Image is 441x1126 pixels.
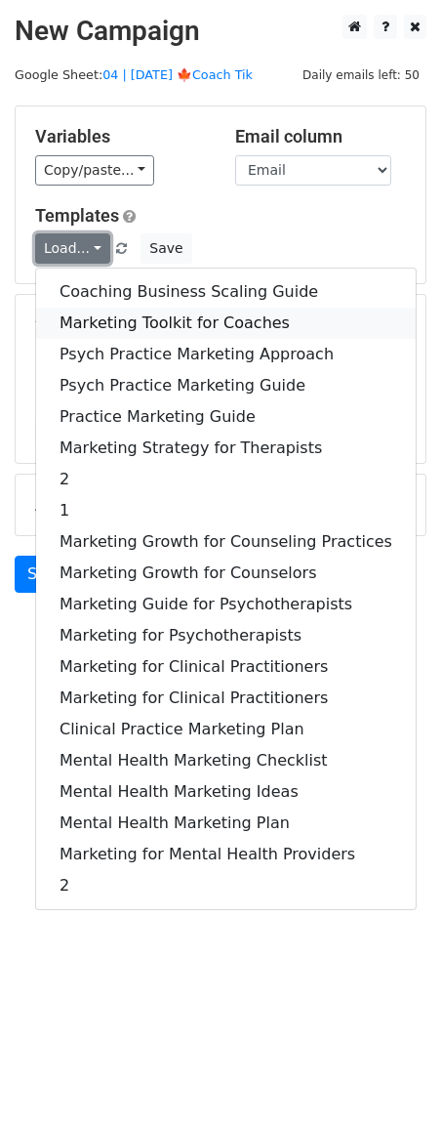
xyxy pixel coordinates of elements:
[296,64,426,86] span: Daily emails left: 50
[36,745,416,776] a: Mental Health Marketing Checklist
[36,808,416,839] a: Mental Health Marketing Plan
[36,433,416,464] a: Marketing Strategy for Therapists
[140,233,191,264] button: Save
[36,558,416,589] a: Marketing Growth for Counselors
[36,276,416,308] a: Coaching Business Scaling Guide
[36,339,416,370] a: Psych Practice Marketing Approach
[235,126,406,147] h5: Email column
[36,870,416,901] a: 2
[36,589,416,620] a: Marketing Guide for Psychotherapists
[36,776,416,808] a: Mental Health Marketing Ideas
[36,308,416,339] a: Marketing Toolkit for Coaches
[35,233,110,264] a: Load...
[102,67,253,82] a: 04 | [DATE] 🍁Coach Tik
[36,401,416,433] a: Practice Marketing Guide
[36,714,416,745] a: Clinical Practice Marketing Plan
[35,126,206,147] h5: Variables
[35,155,154,186] a: Copy/paste...
[36,464,416,495] a: 2
[343,1032,441,1126] iframe: Chat Widget
[296,67,426,82] a: Daily emails left: 50
[15,15,426,48] h2: New Campaign
[36,620,416,651] a: Marketing for Psychotherapists
[15,556,79,593] a: Send
[15,67,253,82] small: Google Sheet:
[36,495,416,526] a: 1
[36,683,416,714] a: Marketing for Clinical Practitioners
[36,370,416,401] a: Psych Practice Marketing Guide
[35,205,119,226] a: Templates
[36,651,416,683] a: Marketing for Clinical Practitioners
[36,839,416,870] a: Marketing for Mental Health Providers
[36,526,416,558] a: Marketing Growth for Counseling Practices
